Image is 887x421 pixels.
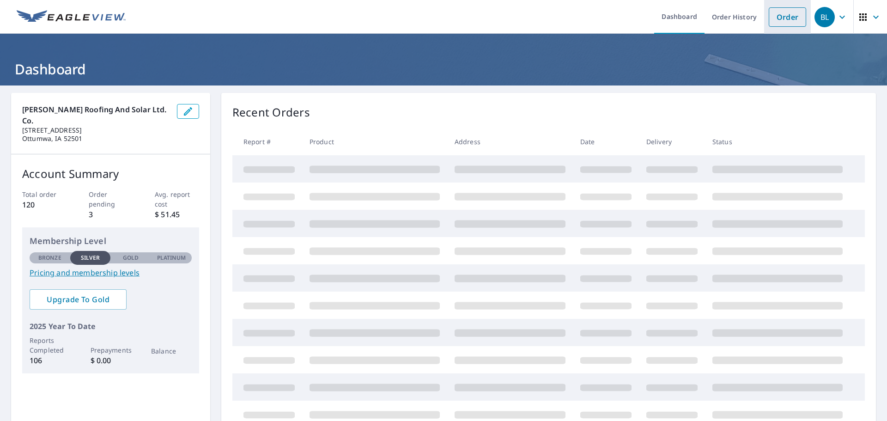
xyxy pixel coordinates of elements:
[447,128,573,155] th: Address
[30,336,70,355] p: Reports Completed
[81,254,100,262] p: Silver
[11,60,876,79] h1: Dashboard
[30,235,192,247] p: Membership Level
[91,345,131,355] p: Prepayments
[573,128,639,155] th: Date
[302,128,447,155] th: Product
[22,189,67,199] p: Total order
[30,321,192,332] p: 2025 Year To Date
[639,128,705,155] th: Delivery
[17,10,126,24] img: EV Logo
[22,165,199,182] p: Account Summary
[157,254,186,262] p: Platinum
[155,209,199,220] p: $ 51.45
[22,104,170,126] p: [PERSON_NAME] Roofing and Solar Ltd. Co.
[123,254,139,262] p: Gold
[232,128,302,155] th: Report #
[151,346,192,356] p: Balance
[89,209,133,220] p: 3
[155,189,199,209] p: Avg. report cost
[38,254,61,262] p: Bronze
[30,267,192,278] a: Pricing and membership levels
[814,7,835,27] div: BL
[232,104,310,121] p: Recent Orders
[30,355,70,366] p: 106
[30,289,127,310] a: Upgrade To Gold
[91,355,131,366] p: $ 0.00
[37,294,119,305] span: Upgrade To Gold
[22,134,170,143] p: Ottumwa, IA 52501
[89,189,133,209] p: Order pending
[705,128,850,155] th: Status
[769,7,806,27] a: Order
[22,126,170,134] p: [STREET_ADDRESS]
[22,199,67,210] p: 120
